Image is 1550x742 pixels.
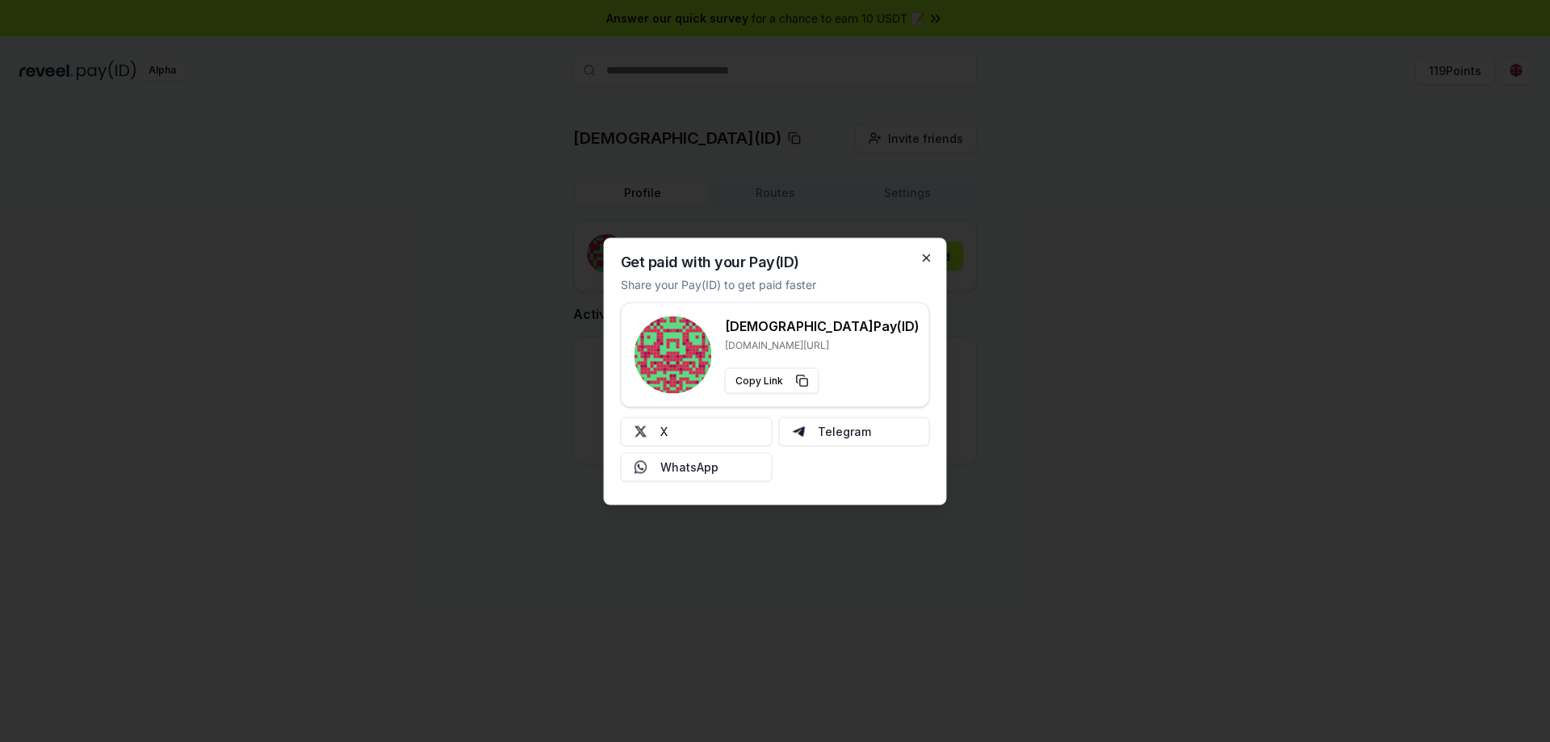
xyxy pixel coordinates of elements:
[725,316,920,335] h3: [DEMOGRAPHIC_DATA] Pay(ID)
[778,417,930,446] button: Telegram
[635,425,647,438] img: X
[725,367,819,393] button: Copy Link
[621,275,816,292] p: Share your Pay(ID) to get paid faster
[621,452,773,481] button: WhatsApp
[725,338,920,351] p: [DOMAIN_NAME][URL]
[635,460,647,473] img: Whatsapp
[792,425,805,438] img: Telegram
[621,417,773,446] button: X
[621,254,799,269] h2: Get paid with your Pay(ID)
